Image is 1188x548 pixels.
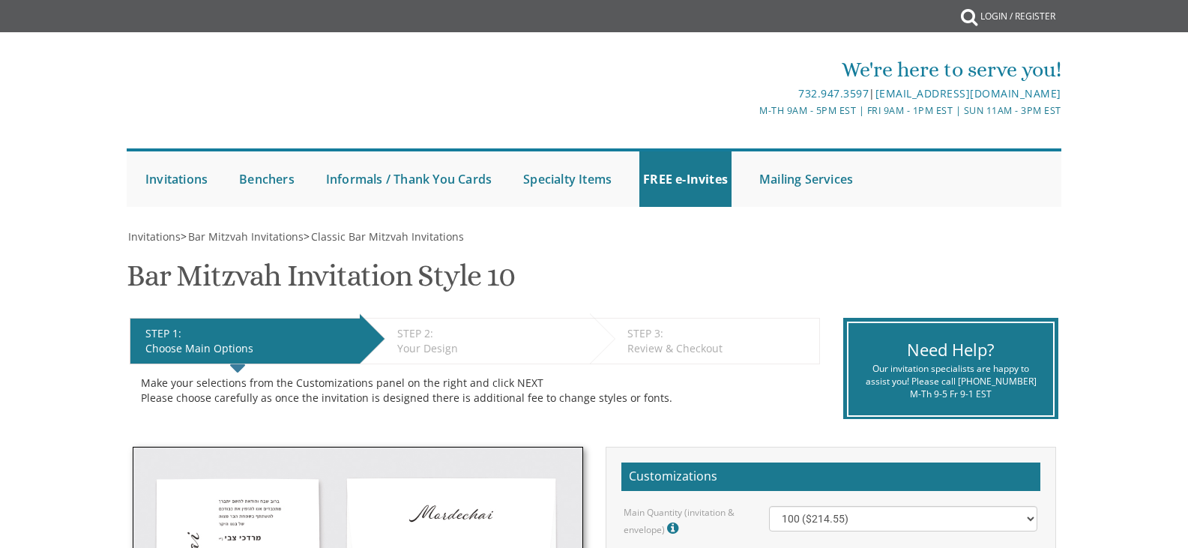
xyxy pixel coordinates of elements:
a: Bar Mitzvah Invitations [187,229,304,244]
a: [EMAIL_ADDRESS][DOMAIN_NAME] [875,86,1061,100]
div: Our invitation specialists are happy to assist you! Please call [PHONE_NUMBER] M-Th 9-5 Fr 9-1 EST [860,362,1042,400]
div: M-Th 9am - 5pm EST | Fri 9am - 1pm EST | Sun 11am - 3pm EST [439,103,1061,118]
h1: Bar Mitzvah Invitation Style 10 [127,259,515,304]
div: STEP 2: [397,326,582,341]
div: Review & Checkout [627,341,812,356]
h2: Customizations [621,463,1040,491]
label: Main Quantity (invitation & envelope) [624,506,747,538]
a: Benchers [235,151,298,207]
span: Invitations [128,229,181,244]
div: STEP 1: [145,326,352,341]
div: | [439,85,1061,103]
span: > [181,229,304,244]
a: Invitations [127,229,181,244]
span: > [304,229,464,244]
a: Specialty Items [519,151,615,207]
a: 732.947.3597 [798,86,869,100]
a: Mailing Services [756,151,857,207]
div: We're here to serve you! [439,55,1061,85]
span: Bar Mitzvah Invitations [188,229,304,244]
div: Make your selections from the Customizations panel on the right and click NEXT Please choose care... [141,376,809,406]
div: Your Design [397,341,582,356]
a: Classic Bar Mitzvah Invitations [310,229,464,244]
div: STEP 3: [627,326,812,341]
span: Classic Bar Mitzvah Invitations [311,229,464,244]
a: Invitations [142,151,211,207]
div: Choose Main Options [145,341,352,356]
a: FREE e-Invites [639,151,732,207]
div: Need Help? [860,338,1042,361]
a: Informals / Thank You Cards [322,151,495,207]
